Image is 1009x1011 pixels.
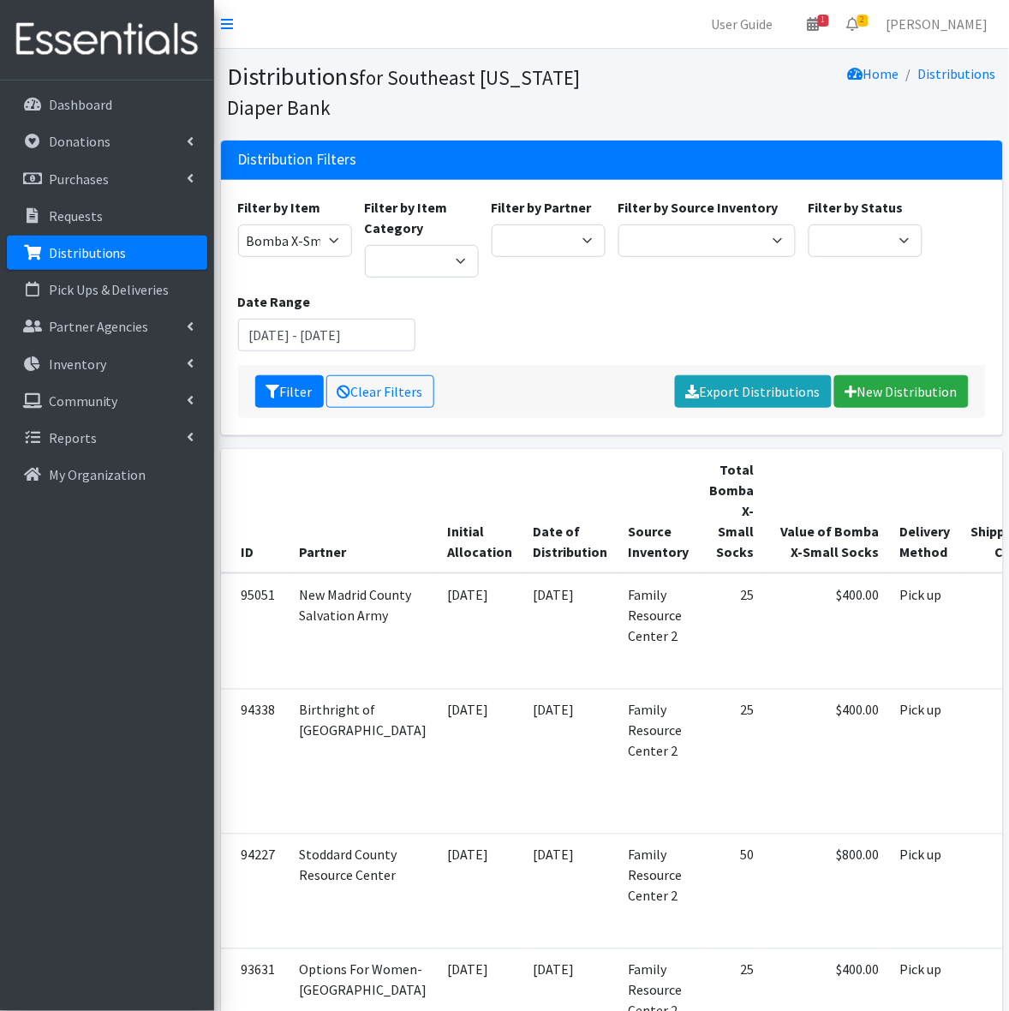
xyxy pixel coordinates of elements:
th: Partner [290,449,438,573]
p: Distributions [49,244,127,261]
td: Pick up [890,834,961,948]
td: Pick up [890,689,961,834]
th: Delivery Method [890,449,961,573]
span: 2 [857,15,869,27]
label: Filter by Source Inventory [618,197,779,218]
a: Inventory [7,347,207,381]
td: [DATE] [438,689,523,834]
a: Partner Agencies [7,309,207,344]
a: 1 [794,7,833,41]
td: [DATE] [438,834,523,948]
a: Distributions [918,65,996,82]
a: Distributions [7,236,207,270]
td: 50 [700,834,765,948]
a: Community [7,384,207,418]
h3: Distribution Filters [238,151,357,169]
a: Pick Ups & Deliveries [7,272,207,307]
td: $400.00 [765,573,890,689]
p: Pick Ups & Deliveries [49,281,170,298]
a: Requests [7,199,207,233]
a: Clear Filters [326,375,434,408]
td: 94338 [221,689,290,834]
p: Community [49,392,118,410]
td: [DATE] [523,573,618,689]
td: New Madrid County Salvation Army [290,573,438,689]
td: [DATE] [523,834,618,948]
input: January 1, 2011 - December 31, 2011 [238,319,415,351]
p: Partner Agencies [49,318,149,335]
td: Family Resource Center 2 [618,834,700,948]
th: Date of Distribution [523,449,618,573]
td: Birthright of [GEOGRAPHIC_DATA] [290,689,438,834]
p: My Organization [49,466,146,483]
td: 94227 [221,834,290,948]
p: Purchases [49,170,109,188]
td: $800.00 [765,834,890,948]
a: New Distribution [834,375,969,408]
th: ID [221,449,290,573]
td: 95051 [221,573,290,689]
p: Dashboard [49,96,112,113]
p: Reports [49,429,97,446]
label: Filter by Partner [492,197,592,218]
small: for Southeast [US_STATE] Diaper Bank [228,65,581,120]
th: Total Bomba X-Small Socks [700,449,765,573]
a: [PERSON_NAME] [873,7,1002,41]
td: $400.00 [765,689,890,834]
a: Home [848,65,899,82]
label: Filter by Status [809,197,904,218]
td: Stoddard County Resource Center [290,834,438,948]
a: Purchases [7,162,207,196]
img: HumanEssentials [7,11,207,69]
a: Export Distributions [675,375,832,408]
a: Donations [7,124,207,159]
a: My Organization [7,458,207,492]
a: 2 [833,7,873,41]
td: Family Resource Center 2 [618,573,700,689]
td: [DATE] [438,573,523,689]
h1: Distributions [228,62,606,121]
label: Date Range [238,291,311,312]
td: 25 [700,689,765,834]
th: Value of Bomba X-Small Socks [765,449,890,573]
a: Reports [7,421,207,455]
p: Donations [49,133,110,150]
td: 25 [700,573,765,689]
th: Source Inventory [618,449,700,573]
label: Filter by Item Category [365,197,479,238]
td: Pick up [890,573,961,689]
a: Dashboard [7,87,207,122]
th: Initial Allocation [438,449,523,573]
td: [DATE] [523,689,618,834]
button: Filter [255,375,324,408]
a: User Guide [698,7,787,41]
span: 1 [818,15,829,27]
label: Filter by Item [238,197,321,218]
td: Family Resource Center 2 [618,689,700,834]
p: Requests [49,207,103,224]
p: Inventory [49,356,106,373]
